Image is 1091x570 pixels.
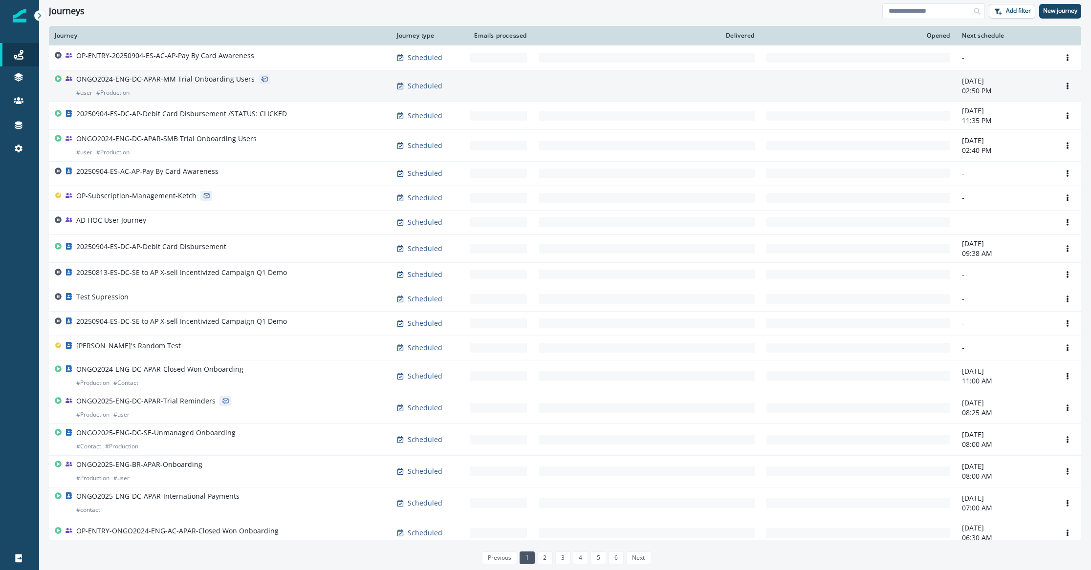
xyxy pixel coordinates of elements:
a: ONGO2024-ENG-DC-APAR-SMB Trial Onboarding Users#user#ProductionScheduled-[DATE]02:40 PMOptions [49,129,1081,161]
a: Page 6 [609,551,624,564]
a: ONGO2025-ENG-DC-SE-Unmanaged Onboarding#Contact#ProductionScheduled-[DATE]08:00 AMOptions [49,423,1081,455]
p: [PERSON_NAME]'s Random Test [76,341,181,351]
div: Journey type [397,32,458,40]
p: # Production [76,378,109,388]
p: OP-ENTRY-20250904-ES-AC-AP-Pay By Card Awareness [76,51,254,61]
p: # Contact [113,378,138,388]
p: 07:00 AM [962,503,1048,513]
a: Page 3 [555,551,570,564]
p: # Production [96,88,130,98]
button: Options [1060,215,1075,230]
a: 20250904-ES-DC-AP-Debit Card DisbursementScheduled-[DATE]09:38 AMOptions [49,234,1081,262]
a: ONGO2024-ENG-DC-APAR-MM Trial Onboarding Users#user#ProductionScheduled-[DATE]02:50 PMOptions [49,70,1081,102]
p: Scheduled [408,270,442,279]
p: # user [113,473,130,483]
p: 02:40 PM [962,146,1048,155]
p: 11:00 AM [962,376,1048,386]
p: [DATE] [962,398,1048,408]
button: Options [1060,401,1075,415]
a: OP-ENTRY-20250904-ES-AC-AP-Pay By Card AwarenessScheduled--Options [49,45,1081,70]
img: Inflection [13,9,26,22]
p: Add filter [1006,7,1031,14]
p: Scheduled [408,244,442,253]
p: Scheduled [408,81,442,91]
h1: Journeys [49,6,85,17]
p: ONGO2024-ENG-DC-APAR-MM Trial Onboarding Users [76,74,255,84]
p: [DATE] [962,136,1048,146]
a: AD HOC User JourneyScheduled--Options [49,210,1081,234]
button: Options [1060,464,1075,479]
p: Test Supression [76,292,129,302]
a: 20250904-ES-AC-AP-Pay By Card AwarenessScheduled--Options [49,161,1081,186]
p: Scheduled [408,141,442,150]
p: 02:50 PM [962,86,1048,96]
a: 20250904-ES-DC-AP-Debit Card Disbursement /STATUS: CLICKEDScheduled-[DATE]11:35 PMOptions [49,102,1081,129]
div: Opened [766,32,950,40]
a: Test SupressionScheduled--Options [49,287,1081,311]
p: Scheduled [408,403,442,413]
div: Next schedule [962,32,1048,40]
p: Scheduled [408,343,442,353]
p: - [962,169,1048,178]
p: [DATE] [962,523,1048,533]
a: ONGO2025-ENG-DC-APAR-Trial Reminders#Production#userScheduled-[DATE]08:25 AMOptions [49,392,1081,423]
button: Options [1060,138,1075,153]
p: - [962,270,1048,279]
button: Options [1060,526,1075,540]
p: - [962,318,1048,328]
p: Scheduled [408,111,442,121]
button: Options [1060,267,1075,282]
button: Options [1060,292,1075,306]
p: ONGO2024-ENG-DC-APAR-SMB Trial Onboarding Users [76,134,257,144]
p: Scheduled [408,466,442,476]
button: New journey [1039,4,1081,19]
p: 06:30 AM [962,533,1048,543]
a: Page 1 is your current page [520,551,535,564]
p: ONGO2025-ENG-DC-APAR-Trial Reminders [76,396,216,406]
p: ONGO2025-ENG-DC-SE-Unmanaged Onboarding [76,428,236,438]
p: # Production [105,442,138,451]
button: Options [1060,79,1075,93]
a: Page 4 [573,551,588,564]
div: Emails processed [470,32,527,40]
p: OP-Subscription-Management-Ketch [76,191,196,201]
a: 20250904-ES-DC-SE to AP X-sell Incentivized Campaign Q1 DemoScheduled--Options [49,311,1081,336]
p: [DATE] [962,76,1048,86]
p: # user [76,148,92,157]
p: - [962,193,1048,203]
p: 08:00 AM [962,440,1048,449]
div: Journey [55,32,385,40]
p: Scheduled [408,528,442,538]
p: Scheduled [408,294,442,304]
p: - [962,294,1048,304]
p: Scheduled [408,498,442,508]
p: - [962,343,1048,353]
button: Options [1060,241,1075,256]
p: 09:38 AM [962,249,1048,258]
p: Scheduled [408,53,442,63]
a: ONGO2025-ENG-BR-APAR-Onboarding#Production#userScheduled-[DATE]08:00 AMOptions [49,455,1081,487]
p: # Production [76,410,109,420]
p: 08:25 AM [962,408,1048,418]
p: # user [113,410,130,420]
p: # user [76,88,92,98]
p: - [962,53,1048,63]
p: OP-ENTRY-ONGO2024-ENG-AC-APAR-Closed Won Onboarding [76,526,279,536]
ul: Pagination [480,551,651,564]
p: Scheduled [408,371,442,381]
p: Scheduled [408,193,442,203]
a: ONGO2024-ENG-DC-APAR-Closed Won Onboarding#Production#ContactScheduled-[DATE]11:00 AMOptions [49,360,1081,392]
p: # Contact [76,442,101,451]
a: 20250813-ES-DC-SE to AP X-sell Incentivized Campaign Q1 DemoScheduled--Options [49,262,1081,287]
p: [DATE] [962,239,1048,249]
a: Next page [626,551,651,564]
a: OP-ENTRY-ONGO2024-ENG-AC-APAR-Closed Won OnboardingScheduled-[DATE]06:30 AMOptions [49,519,1081,547]
button: Options [1060,496,1075,510]
button: Options [1060,432,1075,447]
p: ONGO2024-ENG-DC-APAR-Closed Won Onboarding [76,364,243,374]
p: # Production [96,148,130,157]
button: Options [1060,50,1075,65]
p: Scheduled [408,435,442,444]
p: [DATE] [962,462,1048,471]
p: Scheduled [408,217,442,227]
